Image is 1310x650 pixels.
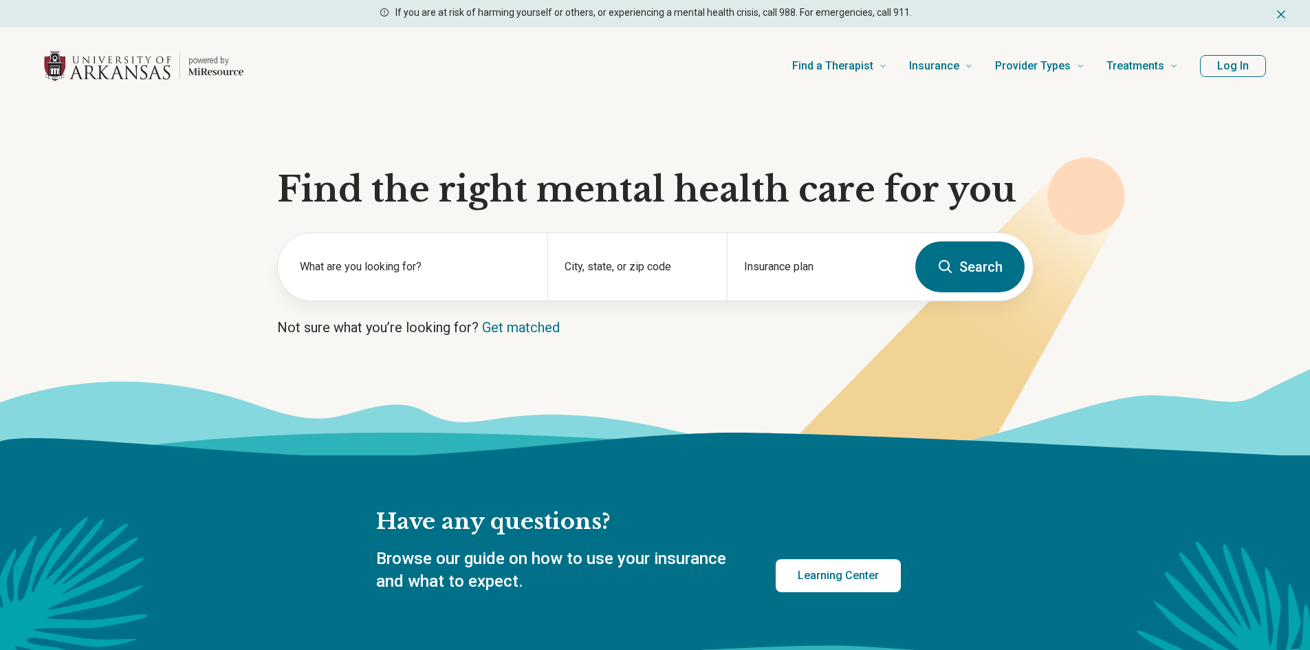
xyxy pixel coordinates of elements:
span: Treatments [1106,56,1164,76]
p: Not sure what you’re looking for? [277,318,1034,337]
span: Insurance [909,56,959,76]
a: Treatments [1106,39,1178,94]
a: Get matched [482,319,560,336]
p: If you are at risk of harming yourself or others, or experiencing a mental health crisis, call 98... [395,6,912,20]
h2: Have any questions? [376,508,901,537]
p: Browse our guide on how to use your insurance and what to expect. [376,548,743,594]
button: Log In [1200,55,1266,77]
a: Find a Therapist [792,39,887,94]
button: Dismiss [1274,6,1288,22]
a: Provider Types [995,39,1084,94]
a: Insurance [909,39,973,94]
label: What are you looking for? [300,259,531,275]
a: Learning Center [776,559,901,592]
span: Provider Types [995,56,1071,76]
a: Home page [44,44,243,88]
p: powered by [188,55,243,66]
span: Find a Therapist [792,56,873,76]
h1: Find the right mental health care for you [277,169,1034,210]
button: Search [915,241,1025,292]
